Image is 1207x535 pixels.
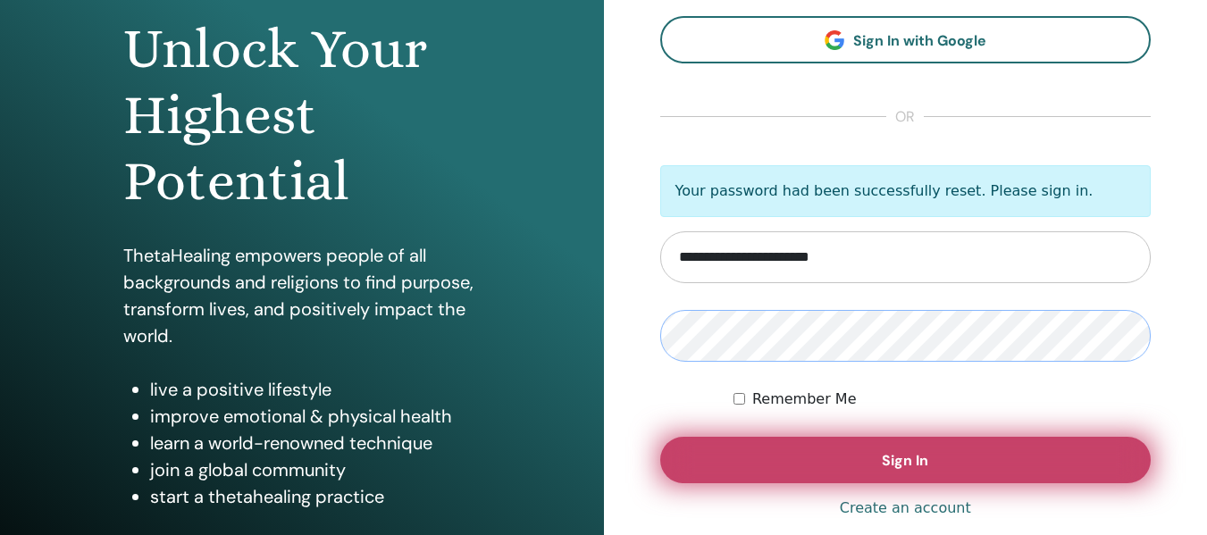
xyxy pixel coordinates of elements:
[853,31,986,50] span: Sign In with Google
[840,497,971,519] a: Create an account
[123,242,481,349] p: ThetaHealing empowers people of all backgrounds and religions to find purpose, transform lives, a...
[123,16,481,215] h1: Unlock Your Highest Potential
[660,165,1152,217] p: Your password had been successfully reset. Please sign in.
[150,456,481,483] li: join a global community
[752,389,857,410] label: Remember Me
[150,483,481,510] li: start a thetahealing practice
[150,376,481,403] li: live a positive lifestyle
[886,106,924,128] span: or
[150,403,481,430] li: improve emotional & physical health
[150,430,481,456] li: learn a world-renowned technique
[660,16,1152,63] a: Sign In with Google
[660,437,1152,483] button: Sign In
[733,389,1151,410] div: Keep me authenticated indefinitely or until I manually logout
[882,451,928,470] span: Sign In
